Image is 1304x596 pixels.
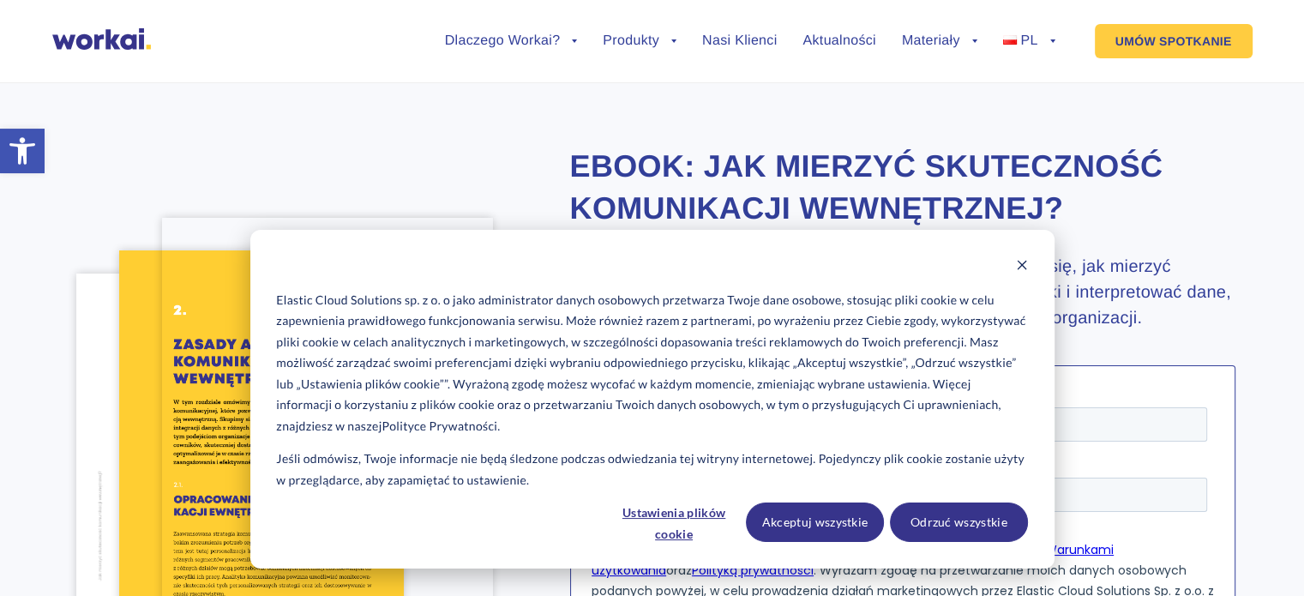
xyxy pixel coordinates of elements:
[570,146,1235,229] h2: Ebook: Jak mierzyć skuteczność komunikacji wewnętrznej?
[702,34,777,48] a: Nasi Klienci
[746,503,884,542] button: Akceptuj wszystkie
[890,503,1028,542] button: Odrzuć wszystkie
[1020,33,1037,48] span: PL
[603,34,676,48] a: Produkty
[802,34,875,48] a: Aktualności
[382,416,501,437] a: Polityce Prywatności.
[608,503,740,542] button: Ustawienia plików cookie
[1016,256,1028,278] button: Dismiss cookie banner
[445,34,578,48] a: Dlaczego Workai?
[1095,24,1253,58] a: UMÓW SPOTKANIE
[1003,34,1055,48] a: PL
[276,290,1027,437] p: Elastic Cloud Solutions sp. z o. o jako administrator danych osobowych przetwarza Twoje dane osob...
[276,449,1027,491] p: Jeśli odmówisz, Twoje informacje nie będą śledzone podczas odwiedzania tej witryny internetowej. ...
[250,230,1055,569] div: Cookie banner
[902,34,977,48] a: Materiały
